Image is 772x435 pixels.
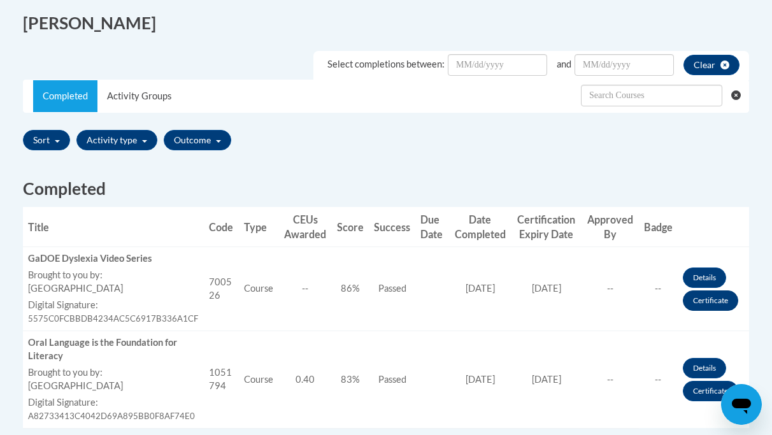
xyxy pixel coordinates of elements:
button: Activity type [76,130,157,150]
span: 86% [341,283,360,294]
th: Score [332,207,369,247]
h2: [PERSON_NAME] [23,11,376,35]
a: Completed [33,80,97,112]
th: Due Date [415,207,449,247]
td: -- [639,247,678,331]
td: Course [239,247,278,331]
th: Certification Expiry Date [511,207,582,247]
label: Digital Signature: [28,299,199,312]
td: -- [639,331,678,429]
span: [GEOGRAPHIC_DATA] [28,380,123,391]
span: [DATE] [466,374,495,385]
label: Brought to you by: [28,366,199,380]
a: Activity Groups [97,80,181,112]
input: Date Input [575,54,674,76]
th: Badge [639,207,678,247]
th: Date Completed [449,207,511,247]
span: A82733413C4042D69A895BB0F8AF74E0 [28,411,195,421]
td: -- [582,247,638,331]
span: 83% [341,374,360,385]
th: Actions [678,207,749,247]
a: Details button [683,358,726,378]
th: Approved By [582,207,638,247]
span: [DATE] [532,374,561,385]
button: Sort [23,130,70,150]
input: Date Input [448,54,547,76]
td: Course [239,331,278,429]
button: Clear searching [731,80,748,111]
div: GaDOE Dyslexia Video Series [28,252,199,266]
td: Passed [369,331,415,429]
td: Actions [678,247,749,331]
div: -- [283,282,327,296]
a: Certificate [683,290,738,311]
th: Type [239,207,278,247]
th: Title [23,207,204,247]
button: Outcome [164,130,231,150]
iframe: Button to launch messaging window [721,384,762,425]
label: Brought to you by: [28,269,199,282]
span: and [557,59,571,69]
h2: Completed [23,177,749,201]
span: 5575C0FCBBDB4234AC5C6917B336A1CF [28,313,198,324]
div: 0.40 [283,373,327,387]
span: [DATE] [466,283,495,294]
div: Oral Language is the Foundation for Literacy [28,336,199,363]
span: Select completions between: [327,59,445,69]
span: [DATE] [532,283,561,294]
td: 1051794 [204,331,239,429]
th: Success [369,207,415,247]
span: [GEOGRAPHIC_DATA] [28,283,123,294]
th: CEUs Awarded [278,207,332,247]
td: Actions [678,331,749,429]
button: clear [683,55,740,75]
td: -- [582,331,638,429]
label: Digital Signature: [28,396,199,410]
td: 700526 [204,247,239,331]
input: Search Withdrawn Transcripts [581,85,722,106]
a: Details button [683,267,726,288]
th: Code [204,207,239,247]
td: Passed [369,247,415,331]
a: Certificate [683,381,738,401]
